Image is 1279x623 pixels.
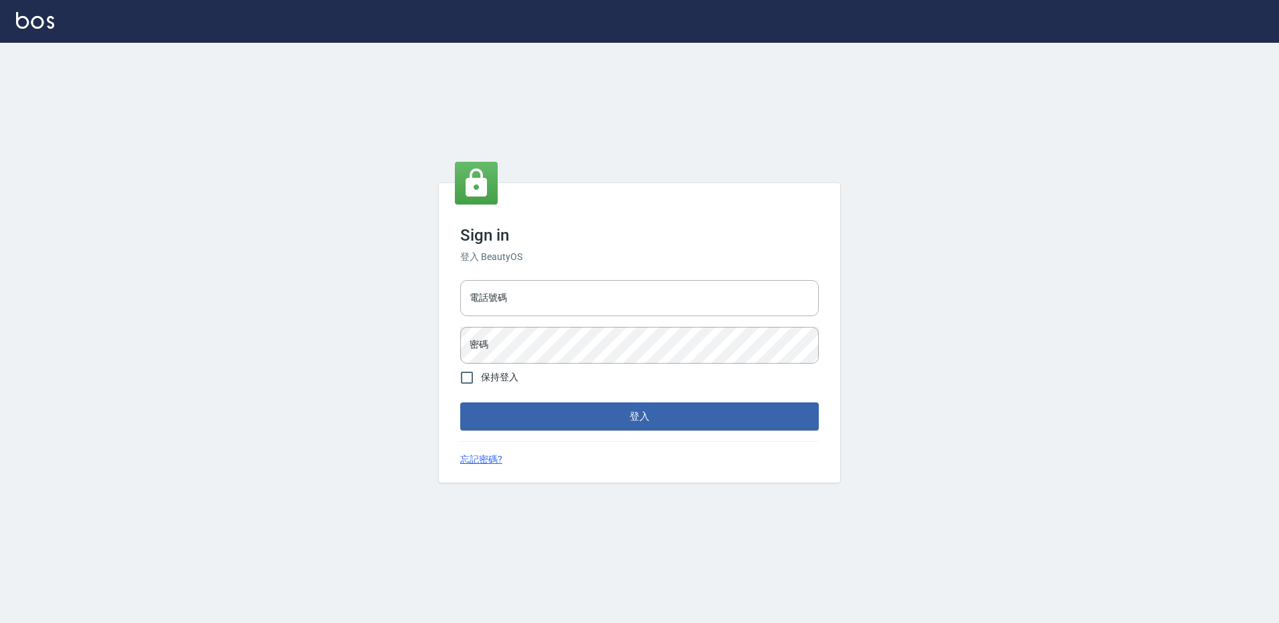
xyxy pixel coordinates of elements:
h6: 登入 BeautyOS [460,250,819,264]
h3: Sign in [460,226,819,245]
span: 保持登入 [481,370,518,384]
button: 登入 [460,402,819,430]
img: Logo [16,12,54,29]
a: 忘記密碼? [460,453,502,467]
